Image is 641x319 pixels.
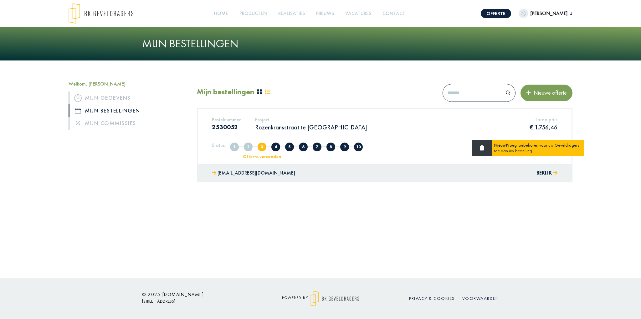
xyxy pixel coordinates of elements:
span: Offerte afgekeurd [285,143,294,151]
span: In nabehandeling [326,143,335,151]
button: Bekijk [536,169,557,178]
a: Voorwaarden [462,295,499,301]
img: dummypic.png [519,9,528,18]
div: powered by [264,291,377,306]
a: iconMijn bestellingen [69,104,187,117]
a: Offerte [481,9,511,18]
span: Offerte verzonden [258,143,266,151]
a: Vacatures [343,7,374,21]
button: [PERSON_NAME] [519,9,572,18]
h5: Welkom, [PERSON_NAME] [69,81,187,87]
a: Mijn commissies [69,117,187,129]
p: Rozenkransstraat te [GEOGRAPHIC_DATA] [255,123,367,131]
h5: Totaalprijs [530,117,557,123]
span: Volledig [244,143,253,151]
h5: Project [255,117,367,123]
span: Nieuwe offerte [531,89,567,96]
h5: Bestelnummer [212,117,241,123]
p: € 1.756,46 [530,123,557,131]
img: logo [69,3,133,24]
img: icon [74,94,82,102]
a: iconMijn gegevens [69,92,187,104]
a: Privacy & cookies [409,295,455,301]
a: Contact [380,7,408,21]
h6: © 2025 [DOMAIN_NAME] [142,292,255,297]
span: [PERSON_NAME] [528,10,570,17]
a: Home [212,7,231,21]
span: Offerte goedgekeurd [299,143,308,151]
strong: Nieuw! [494,142,507,148]
img: icon [75,108,81,113]
h5: Status: [212,142,226,148]
span: Klaar voor levering/afhaling [340,143,349,151]
h2: Mijn bestellingen [197,87,254,97]
button: Nieuwe offerte [520,85,572,101]
span: Offerte in overleg [271,143,280,151]
h3: 2530052 [212,123,241,131]
span: Geleverd/afgehaald [354,143,363,151]
div: Offerte verzonden [236,154,288,159]
a: Producten [237,7,269,21]
a: [EMAIL_ADDRESS][DOMAIN_NAME] [212,169,295,178]
img: search.svg [506,91,510,95]
a: Nieuws [314,7,336,21]
span: In productie [313,143,321,151]
span: Aangemaakt [230,143,239,151]
img: logo [310,291,359,306]
p: [STREET_ADDRESS] [142,297,255,305]
div: Voeg toebehoren voor uw Geveldragers toe aan uw bestelling [492,140,584,156]
a: Realisaties [276,7,307,21]
h1: Mijn bestellingen [142,37,499,50]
